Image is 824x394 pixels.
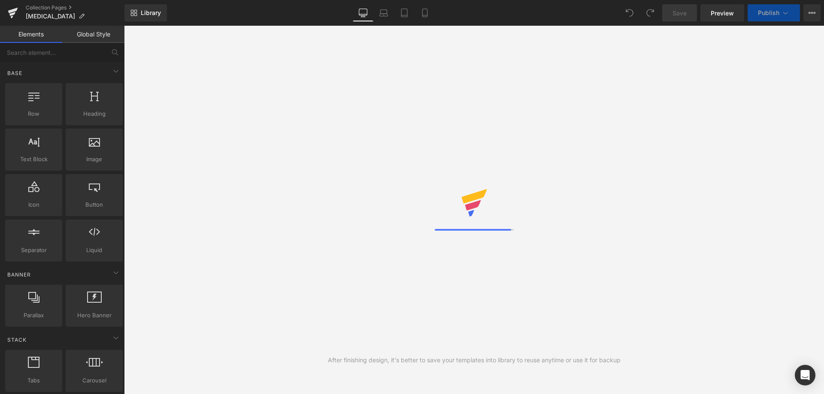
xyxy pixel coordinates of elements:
span: Liquid [68,246,120,255]
a: Tablet [394,4,415,21]
div: Open Intercom Messenger [795,365,815,385]
span: Stack [6,336,27,344]
a: Laptop [373,4,394,21]
span: Preview [711,9,734,18]
a: Global Style [62,26,124,43]
span: Icon [8,200,60,209]
span: Tabs [8,376,60,385]
span: Button [68,200,120,209]
button: More [803,4,821,21]
span: Parallax [8,311,60,320]
button: Redo [642,4,659,21]
span: Heading [68,109,120,118]
span: Publish [758,9,779,16]
span: Library [141,9,161,17]
div: After finishing design, it's better to save your templates into library to reuse anytime or use i... [328,355,621,365]
span: Text Block [8,155,60,164]
a: New Library [124,4,167,21]
span: Save [673,9,687,18]
button: Undo [621,4,638,21]
span: Hero Banner [68,311,120,320]
span: Row [8,109,60,118]
button: Publish [748,4,800,21]
a: Collection Pages [26,4,124,11]
span: Banner [6,271,32,279]
span: Carousel [68,376,120,385]
span: Image [68,155,120,164]
a: Preview [700,4,744,21]
a: Desktop [353,4,373,21]
span: Base [6,69,23,77]
a: Mobile [415,4,435,21]
span: Separator [8,246,60,255]
span: [MEDICAL_DATA] [26,13,75,20]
